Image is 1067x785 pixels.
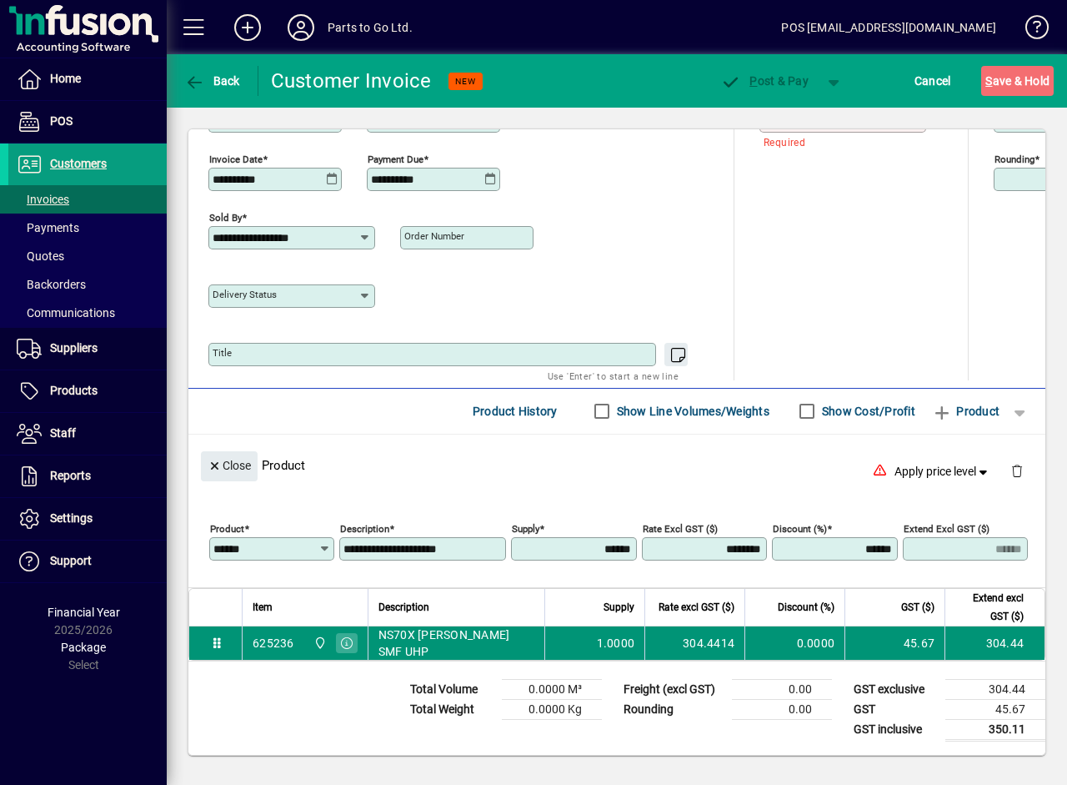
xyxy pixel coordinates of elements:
a: Quotes [8,242,167,270]
mat-label: Product [210,522,244,534]
td: 45.67 [844,626,944,660]
span: Apply price level [894,463,991,481]
a: Knowledge Base [1013,3,1046,58]
td: 0.00 [732,699,832,719]
a: Support [8,541,167,582]
a: Staff [8,413,167,455]
span: Close [208,452,251,480]
a: Communications [8,299,167,327]
td: Rounding [615,699,732,719]
label: Show Line Volumes/Weights [614,403,769,420]
span: Extend excl GST ($) [955,589,1024,626]
button: Apply price level [888,456,998,486]
span: Product History [473,398,558,425]
span: NS70X [PERSON_NAME] SMF UHP [378,626,535,660]
td: 0.0000 [744,626,844,660]
span: Support [50,554,92,567]
span: P [749,74,757,88]
mat-label: Sold by [209,211,242,223]
a: Reports [8,455,167,497]
button: Product [924,396,1008,426]
span: Products [50,384,98,397]
mat-label: Order number [404,230,464,242]
button: Save & Hold [981,66,1054,96]
div: Customer Invoice [271,68,432,94]
span: 1.0000 [597,635,635,652]
div: 625236 [253,635,294,652]
td: 304.44 [945,679,1045,699]
mat-label: Discount (%) [773,522,827,534]
button: Post & Pay [713,66,817,96]
div: Parts to Go Ltd. [328,14,413,41]
button: Profile [274,13,328,43]
td: GST [845,699,945,719]
span: S [985,74,992,88]
span: Payments [17,221,79,234]
mat-label: Delivery status [213,289,277,300]
span: Backorders [17,278,86,291]
a: Settings [8,498,167,540]
mat-label: Invoice date [209,153,263,164]
mat-label: Description [340,522,389,534]
td: GST inclusive [845,719,945,740]
span: Invoices [17,193,69,206]
span: Financial Year [48,606,120,619]
span: ost & Pay [721,74,809,88]
span: DAE - Bulk Store [309,634,328,652]
span: Item [253,598,273,616]
td: 0.0000 Kg [502,699,602,719]
span: Quotes [17,249,64,263]
app-page-header-button: Close [197,457,262,472]
app-page-header-button: Back [167,66,258,96]
mat-label: Supply [512,522,539,534]
mat-label: Payment due [368,153,423,164]
span: Staff [50,426,76,440]
a: Home [8,58,167,100]
span: Reports [50,469,91,482]
div: Product [188,435,1045,496]
span: NEW [455,76,476,87]
mat-label: Extend excl GST ($) [904,522,989,534]
a: Backorders [8,270,167,299]
button: Delete [997,451,1037,491]
span: POS [50,114,73,128]
span: Customers [50,157,107,170]
button: Product History [466,396,564,426]
a: Payments [8,214,167,242]
mat-error: Required [764,133,913,150]
span: GST ($) [901,598,934,616]
a: Invoices [8,185,167,214]
td: Total Volume [402,679,502,699]
app-page-header-button: Delete [997,463,1037,478]
span: Rate excl GST ($) [659,598,734,616]
span: Cancel [914,68,951,94]
td: 0.00 [732,679,832,699]
a: POS [8,101,167,143]
button: Add [221,13,274,43]
div: POS [EMAIL_ADDRESS][DOMAIN_NAME] [781,14,996,41]
span: Settings [50,511,93,525]
div: 304.4414 [655,635,734,652]
label: Show Cost/Profit [819,403,915,420]
span: Product [932,398,999,425]
mat-label: Rounding [994,153,1034,164]
span: Home [50,72,81,85]
td: 304.44 [944,626,1044,660]
span: Description [378,598,429,616]
mat-label: Title [213,347,232,359]
td: Freight (excl GST) [615,679,732,699]
td: 0.0000 M³ [502,679,602,699]
span: Suppliers [50,341,98,355]
button: Close [201,451,258,481]
td: Total Weight [402,699,502,719]
span: ave & Hold [985,68,1049,94]
td: GST exclusive [845,679,945,699]
mat-hint: Use 'Enter' to start a new line [548,366,679,385]
span: Discount (%) [778,598,834,616]
span: Package [61,641,106,654]
mat-label: Rate excl GST ($) [643,522,718,534]
a: Products [8,370,167,412]
a: Suppliers [8,328,167,370]
button: Cancel [910,66,955,96]
button: Back [180,66,244,96]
